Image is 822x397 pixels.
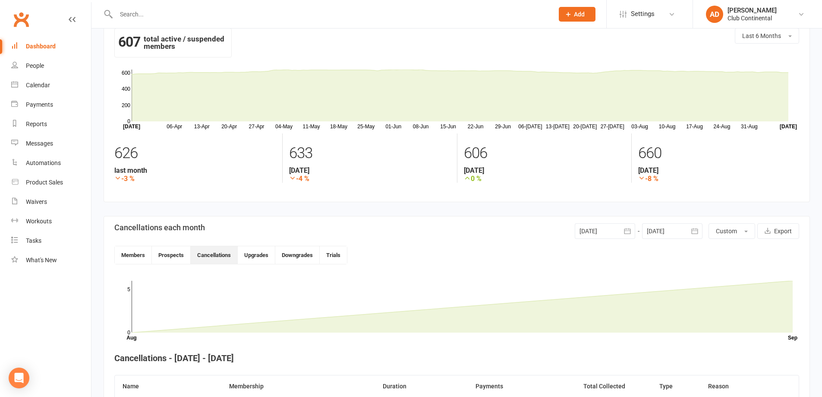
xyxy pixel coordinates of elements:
a: Product Sales [11,173,91,192]
div: Dashboard [26,43,56,50]
div: 660 [638,140,799,166]
a: What's New [11,251,91,270]
button: Downgrades [275,246,320,264]
button: Custom [709,223,755,239]
strong: -3 % [114,175,276,183]
span: Add [574,11,585,18]
strong: [DATE] [289,166,450,175]
div: Payments [26,101,53,108]
a: Automations [11,153,91,173]
div: total active / suspended members [114,28,232,57]
a: People [11,56,91,76]
div: What's New [26,257,57,264]
h4: Cancellations - [DATE] - [DATE] [114,353,799,363]
button: Cancellations [191,246,238,264]
strong: 0 % [464,175,625,183]
div: Waivers [26,198,47,205]
a: Waivers [11,192,91,212]
strong: [DATE] [638,166,799,175]
button: Prospects [152,246,191,264]
strong: -8 % [638,175,799,183]
strong: [DATE] [464,166,625,175]
div: AD [706,6,723,23]
div: Tasks [26,237,41,244]
div: 606 [464,140,625,166]
button: Members [115,246,152,264]
a: Dashboard [11,37,91,56]
a: Payments [11,95,91,114]
div: Workouts [26,218,52,225]
div: Reports [26,121,47,127]
a: Calendar [11,76,91,95]
div: Automations [26,159,61,166]
span: Settings [631,4,655,24]
a: Tasks [11,231,91,251]
a: Reports [11,114,91,134]
div: [PERSON_NAME] [728,6,777,14]
input: Search... [113,8,548,20]
a: Clubworx [10,9,32,30]
a: Workouts [11,212,91,231]
button: Add [559,7,595,22]
strong: 607 [118,35,140,48]
div: 626 [114,140,276,166]
div: Product Sales [26,179,63,186]
button: Export [757,223,799,239]
div: People [26,62,44,69]
button: Upgrades [238,246,275,264]
strong: last month [114,166,276,175]
div: Messages [26,140,53,147]
a: Messages [11,134,91,153]
div: Open Intercom Messenger [9,368,29,388]
span: Custom [716,228,737,235]
div: Calendar [26,82,50,89]
button: Last 6 Months [735,28,799,44]
div: Club Continental [728,14,777,22]
strong: -4 % [289,175,450,183]
button: Trials [320,246,347,264]
span: Last 6 Months [742,32,781,39]
div: 633 [289,140,450,166]
h3: Cancellations each month [114,223,205,232]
